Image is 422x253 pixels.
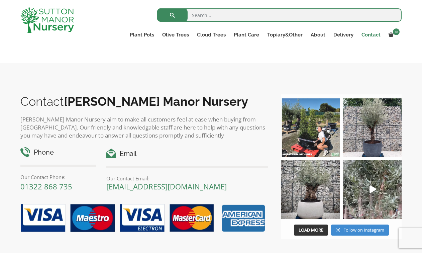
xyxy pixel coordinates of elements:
[343,98,402,157] img: A beautiful multi-stem Spanish Olive tree potted in our luxurious fibre clay pots 😍😍
[20,147,96,158] h4: Phone
[64,94,248,108] b: [PERSON_NAME] Manor Nursery
[336,228,340,233] svg: Instagram
[299,227,323,233] span: Load More
[106,174,268,182] p: Our Contact Email:
[370,185,376,193] svg: Play
[343,227,384,233] span: Follow on Instagram
[20,94,268,108] h2: Contact
[15,200,268,237] img: payment-options.png
[357,30,385,39] a: Contact
[294,225,328,236] button: Load More
[230,30,263,39] a: Plant Care
[343,160,402,219] a: Play
[281,98,340,157] img: Our elegant & picturesque Angustifolia Cones are an exquisite addition to your Bay Tree collectio...
[385,30,402,39] a: 0
[106,181,227,191] a: [EMAIL_ADDRESS][DOMAIN_NAME]
[281,160,340,219] img: Check out this beauty we potted at our nursery today ❤️‍🔥 A huge, ancient gnarled Olive tree plan...
[20,7,74,33] img: logo
[263,30,307,39] a: Topiary&Other
[20,115,268,140] p: [PERSON_NAME] Manor Nursery aim to make all customers feel at ease when buying from [GEOGRAPHIC_D...
[158,30,193,39] a: Olive Trees
[20,181,72,191] a: 01322 868 735
[106,149,268,159] h4: Email
[126,30,158,39] a: Plant Pots
[329,30,357,39] a: Delivery
[157,8,402,22] input: Search...
[193,30,230,39] a: Cloud Trees
[393,28,400,35] span: 0
[307,30,329,39] a: About
[343,160,402,219] img: New arrivals Monday morning of beautiful olive trees 🤩🤩 The weather is beautiful this summer, gre...
[331,225,389,236] a: Instagram Follow on Instagram
[20,173,96,181] p: Our Contact Phone:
